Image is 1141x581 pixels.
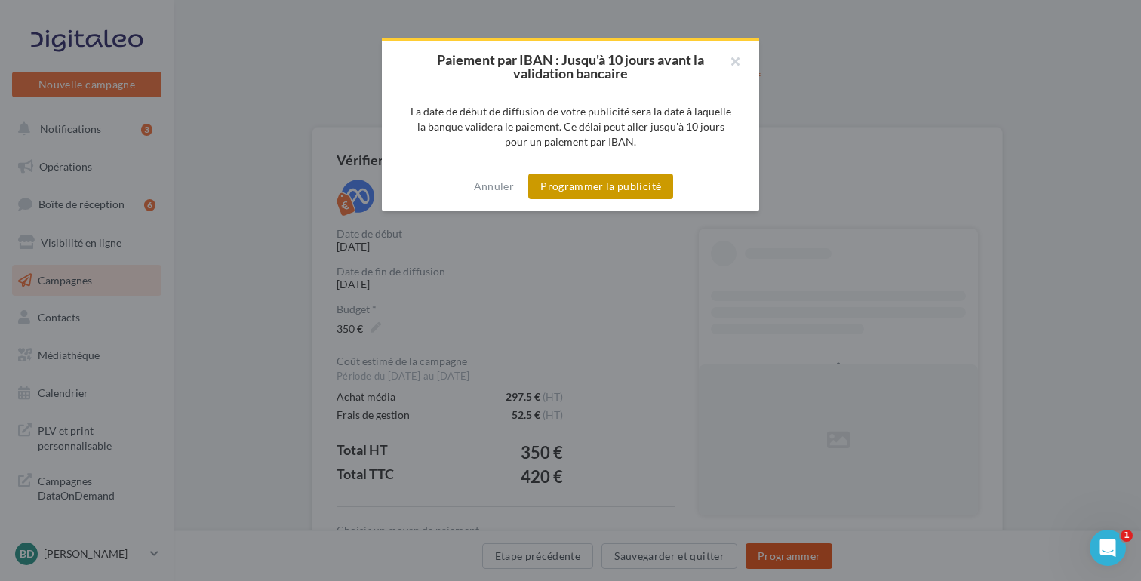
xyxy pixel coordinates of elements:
[528,174,673,199] button: Programmer la publicité
[1090,530,1126,566] iframe: Intercom live chat
[406,104,735,149] div: La date de début de diffusion de votre publicité sera la date à laquelle la banque validera le pa...
[406,53,735,80] h2: Paiement par IBAN : Jusqu'à 10 jours avant la validation bancaire
[468,177,520,195] button: Annuler
[1121,530,1133,542] span: 1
